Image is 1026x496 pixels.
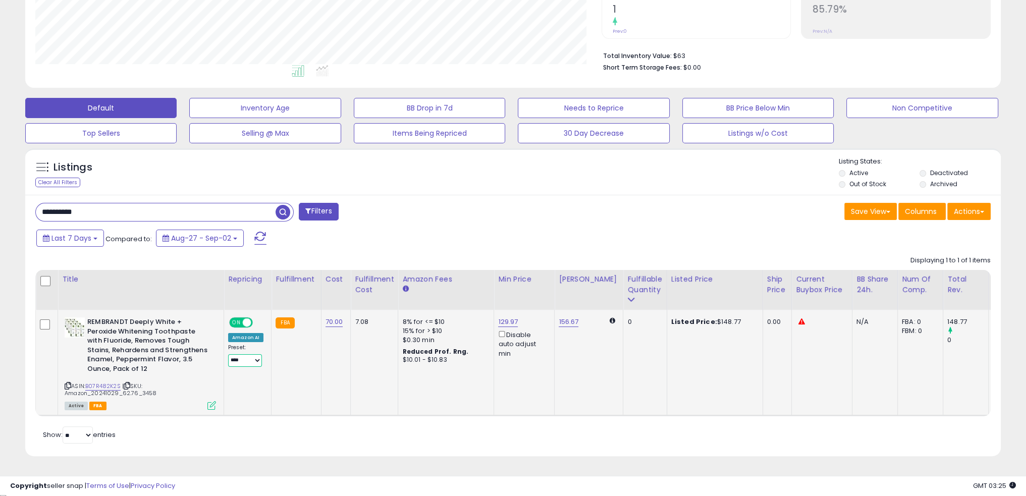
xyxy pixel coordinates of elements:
[671,317,755,326] div: $148.77
[613,4,791,17] h2: 1
[518,123,669,143] button: 30 Day Decrease
[849,180,886,188] label: Out of Stock
[171,233,231,243] span: Aug-27 - Sep-02
[898,203,946,220] button: Columns
[89,402,106,410] span: FBA
[910,256,991,265] div: Displaying 1 to 1 of 1 items
[189,123,341,143] button: Selling @ Max
[402,347,468,356] b: Reduced Prof. Rng.
[671,317,717,326] b: Listed Price:
[228,274,267,285] div: Repricing
[228,333,263,342] div: Amazon AI
[189,98,341,118] button: Inventory Age
[251,318,267,327] span: OFF
[682,123,834,143] button: Listings w/o Cost
[87,317,210,376] b: REMBRANDT Deeply White + Peroxide Whitening Toothpaste with Fluoride, Removes Tough Stains, Rehar...
[36,230,104,247] button: Last 7 Days
[326,274,347,285] div: Cost
[767,274,787,295] div: Ship Price
[844,203,897,220] button: Save View
[839,157,1001,167] p: Listing States:
[43,430,116,439] span: Show: entries
[812,28,832,34] small: Prev: N/A
[35,178,80,187] div: Clear All Filters
[65,382,156,397] span: | SKU: Amazon_20241029_62.76_3458
[228,344,263,367] div: Preset:
[627,317,659,326] div: 0
[10,481,47,490] strong: Copyright
[105,234,152,244] span: Compared to:
[498,317,518,327] a: 129.97
[856,274,893,295] div: BB Share 24h.
[402,285,408,294] small: Amazon Fees.
[902,326,935,336] div: FBM: 0
[603,63,682,72] b: Short Term Storage Fees:
[402,274,490,285] div: Amazon Fees
[230,318,243,327] span: ON
[10,481,175,491] div: seller snap | |
[326,317,343,327] a: 70.00
[354,123,505,143] button: Items Being Repriced
[498,329,547,358] div: Disable auto adjust min
[613,28,627,34] small: Prev: 0
[62,274,220,285] div: Title
[559,274,619,285] div: [PERSON_NAME]
[846,98,998,118] button: Non Competitive
[355,274,394,295] div: Fulfillment Cost
[947,336,988,345] div: 0
[603,49,983,61] li: $63
[902,317,935,326] div: FBA: 0
[559,317,578,327] a: 156.67
[498,274,550,285] div: Min Price
[930,180,957,188] label: Archived
[299,203,338,221] button: Filters
[354,98,505,118] button: BB Drop in 7d
[25,123,177,143] button: Top Sellers
[85,382,121,391] a: B07R482K2S
[51,233,91,243] span: Last 7 Days
[947,274,984,295] div: Total Rev.
[65,317,85,338] img: 513O-lj-0bL._SL40_.jpg
[402,356,486,364] div: $10.01 - $10.83
[796,274,848,295] div: Current Buybox Price
[683,63,701,72] span: $0.00
[402,326,486,336] div: 15% for > $10
[682,98,834,118] button: BB Price Below Min
[53,160,92,175] h5: Listings
[603,51,672,60] b: Total Inventory Value:
[86,481,129,490] a: Terms of Use
[131,481,175,490] a: Privacy Policy
[905,206,937,216] span: Columns
[856,317,890,326] div: N/A
[947,317,988,326] div: 148.77
[518,98,669,118] button: Needs to Reprice
[767,317,784,326] div: 0.00
[947,203,991,220] button: Actions
[402,317,486,326] div: 8% for <= $10
[671,274,759,285] div: Listed Price
[973,481,1016,490] span: 2025-09-11 03:25 GMT
[902,274,939,295] div: Num of Comp.
[355,317,390,326] div: 7.08
[276,317,294,328] small: FBA
[65,317,216,409] div: ASIN:
[156,230,244,247] button: Aug-27 - Sep-02
[930,169,968,177] label: Deactivated
[65,402,88,410] span: All listings currently available for purchase on Amazon
[25,98,177,118] button: Default
[402,336,486,345] div: $0.30 min
[627,274,662,295] div: Fulfillable Quantity
[276,274,316,285] div: Fulfillment
[812,4,990,17] h2: 85.79%
[849,169,868,177] label: Active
